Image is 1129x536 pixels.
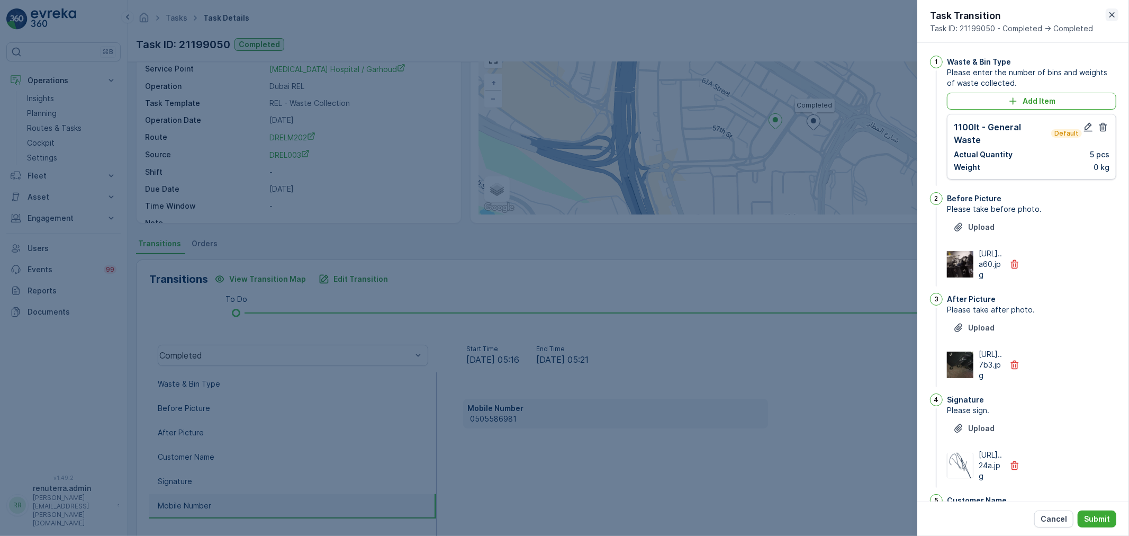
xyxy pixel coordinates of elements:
div: 1 [930,56,943,68]
p: Submit [1084,514,1110,524]
p: Waste & Bin Type [947,57,1011,67]
p: Cancel [1041,514,1067,524]
p: Customer Name [947,495,1007,506]
button: Add Item [947,93,1116,110]
p: [URL]..a60.jpg [979,248,1003,280]
div: 3 [930,293,943,306]
p: 0 kg [1094,162,1109,173]
button: Upload File [947,219,1001,236]
p: Actual Quantity [954,149,1013,160]
div: 4 [930,394,943,406]
button: Upload File [947,319,1001,336]
p: Weight [954,162,980,173]
img: Media Preview [947,452,973,479]
button: Cancel [1034,511,1073,528]
div: 5 [930,494,943,507]
p: Default [1053,129,1080,138]
p: Task Transition [930,8,1093,23]
button: Submit [1078,511,1116,528]
button: Upload File [947,420,1001,437]
p: 1100lt - General Waste [954,121,1049,146]
span: Please take after photo. [947,305,1116,315]
p: Upload [968,423,995,434]
div: 2 [930,192,943,205]
p: Upload [968,323,995,333]
span: Please sign. [947,405,1116,416]
span: Task ID: 21199050 - Completed -> Completed [930,23,1093,34]
p: Upload [968,222,995,233]
img: Media Preview [947,352,973,378]
img: Media Preview [947,251,973,278]
span: Please take before photo. [947,204,1116,215]
p: [URL]..7b3.jpg [979,349,1003,381]
span: Please enter the number of bins and weights of waste collected. [947,67,1116,88]
p: After Picture [947,294,996,305]
p: Add Item [1023,96,1055,106]
p: 5 pcs [1090,149,1109,160]
p: [URL]..24a.jpg [979,450,1003,481]
p: Signature [947,395,984,405]
p: Before Picture [947,193,1001,204]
